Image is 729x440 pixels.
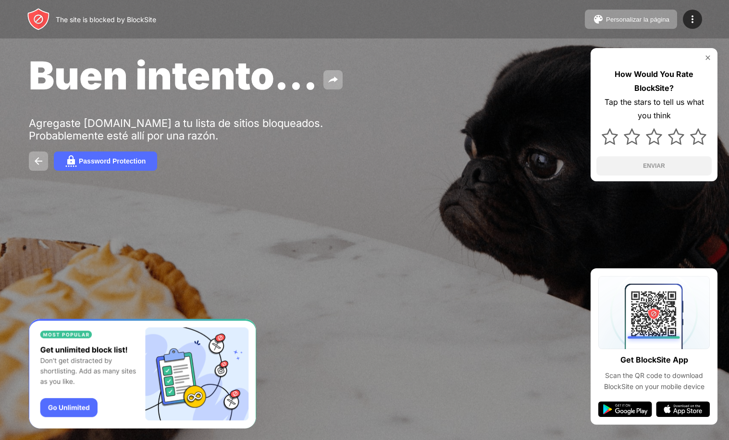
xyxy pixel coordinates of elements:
[33,155,44,167] img: back.svg
[56,15,156,24] div: The site is blocked by BlockSite
[598,402,652,417] img: google-play.svg
[620,353,688,367] div: Get BlockSite App
[656,402,710,417] img: app-store.svg
[596,67,712,95] div: How Would You Rate BlockSite?
[668,128,684,145] img: star.svg
[598,370,710,392] div: Scan the QR code to download BlockSite on your mobile device
[29,52,318,99] span: Buen intento...
[593,13,604,25] img: pallet.svg
[646,128,662,145] img: star.svg
[598,276,710,349] img: qrcode.svg
[606,16,669,23] div: Personalizar la página
[690,128,706,145] img: star.svg
[54,151,157,171] button: Password Protection
[624,128,640,145] img: star.svg
[704,54,712,62] img: rate-us-close.svg
[27,8,50,31] img: header-logo.svg
[29,117,326,142] div: Agregaste [DOMAIN_NAME] a tu lista de sitios bloqueados. Probablemente esté allí por una razón.
[65,155,77,167] img: password.svg
[79,157,146,165] div: Password Protection
[602,128,618,145] img: star.svg
[596,95,712,123] div: Tap the stars to tell us what you think
[29,319,256,429] iframe: Banner
[687,13,698,25] img: menu-icon.svg
[327,74,339,86] img: share.svg
[596,156,712,176] button: ENVIAR
[585,10,677,29] button: Personalizar la página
